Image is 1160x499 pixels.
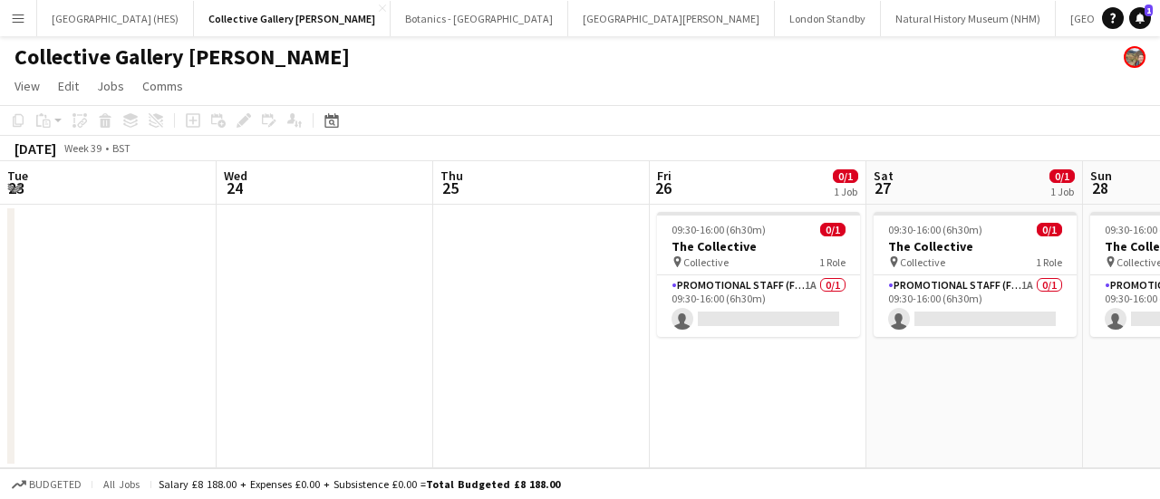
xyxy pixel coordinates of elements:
span: Budgeted [29,478,82,491]
span: Fri [657,168,672,184]
div: BST [112,141,130,155]
span: 27 [871,178,894,198]
a: Comms [135,74,190,98]
a: View [7,74,47,98]
h3: The Collective [874,238,1077,254]
button: [GEOGRAPHIC_DATA] (HES) [37,1,194,36]
div: 1 Job [834,185,857,198]
span: 26 [654,178,672,198]
span: View [14,78,40,94]
div: 1 Job [1050,185,1074,198]
span: 25 [438,178,463,198]
span: 24 [221,178,247,198]
span: Tue [7,168,28,184]
span: 1 Role [819,255,846,269]
button: Collective Gallery [PERSON_NAME] [194,1,391,36]
app-card-role: Promotional Staff (Fundraiser)1A0/109:30-16:00 (6h30m) [874,275,1077,337]
button: Natural History Museum (NHM) [881,1,1056,36]
span: 28 [1087,178,1112,198]
h1: Collective Gallery [PERSON_NAME] [14,43,350,71]
span: Collective [683,255,729,269]
span: Sat [874,168,894,184]
span: Total Budgeted £8 188.00 [426,477,560,491]
app-user-avatar: Alyce Paton [1124,46,1145,68]
span: 09:30-16:00 (6h30m) [888,223,982,236]
span: 0/1 [820,223,846,236]
button: [GEOGRAPHIC_DATA][PERSON_NAME] [568,1,775,36]
app-card-role: Promotional Staff (Fundraiser)1A0/109:30-16:00 (6h30m) [657,275,860,337]
button: Budgeted [9,475,84,494]
span: 23 [5,178,28,198]
span: Thu [440,168,463,184]
span: 0/1 [1037,223,1062,236]
span: Edit [58,78,79,94]
app-job-card: 09:30-16:00 (6h30m)0/1The Collective Collective1 RolePromotional Staff (Fundraiser)1A0/109:30-16:... [874,212,1077,337]
app-job-card: 09:30-16:00 (6h30m)0/1The Collective Collective1 RolePromotional Staff (Fundraiser)1A0/109:30-16:... [657,212,860,337]
span: 1 [1145,5,1153,16]
span: All jobs [100,477,143,491]
a: Edit [51,74,86,98]
span: Collective [900,255,945,269]
span: Wed [224,168,247,184]
button: Botanics - [GEOGRAPHIC_DATA] [391,1,568,36]
span: 0/1 [833,169,858,183]
span: Sun [1090,168,1112,184]
span: Jobs [97,78,124,94]
a: 1 [1129,7,1151,29]
span: 0/1 [1049,169,1075,183]
h3: The Collective [657,238,860,254]
button: London Standby [775,1,881,36]
span: Comms [142,78,183,94]
a: Jobs [90,74,131,98]
div: Salary £8 188.00 + Expenses £0.00 + Subsistence £0.00 = [159,477,560,491]
span: Week 39 [60,141,105,155]
span: 1 Role [1036,255,1062,269]
span: 09:30-16:00 (6h30m) [672,223,766,236]
div: [DATE] [14,139,56,158]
